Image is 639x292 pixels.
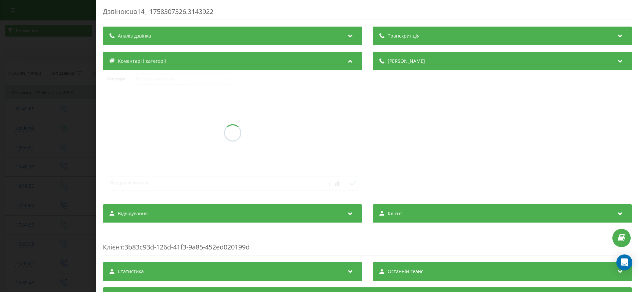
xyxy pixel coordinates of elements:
span: Останній сеанс [388,268,423,275]
div: Дзвінок : ua14_-1758307326.3143922 [103,7,632,20]
span: [PERSON_NAME] [388,58,425,64]
span: Коментарі і категорії [118,58,166,64]
div: : 3b83c93d-126d-41f3-9a85-452ed020199d [103,229,632,255]
span: Транскрипція [388,33,420,39]
span: Статистика [118,268,144,275]
span: Відвідування [118,210,148,217]
span: Аналіз дзвінка [118,33,151,39]
span: Клієнт [103,243,123,251]
div: Open Intercom Messenger [616,254,632,270]
span: Клієнт [388,210,402,217]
